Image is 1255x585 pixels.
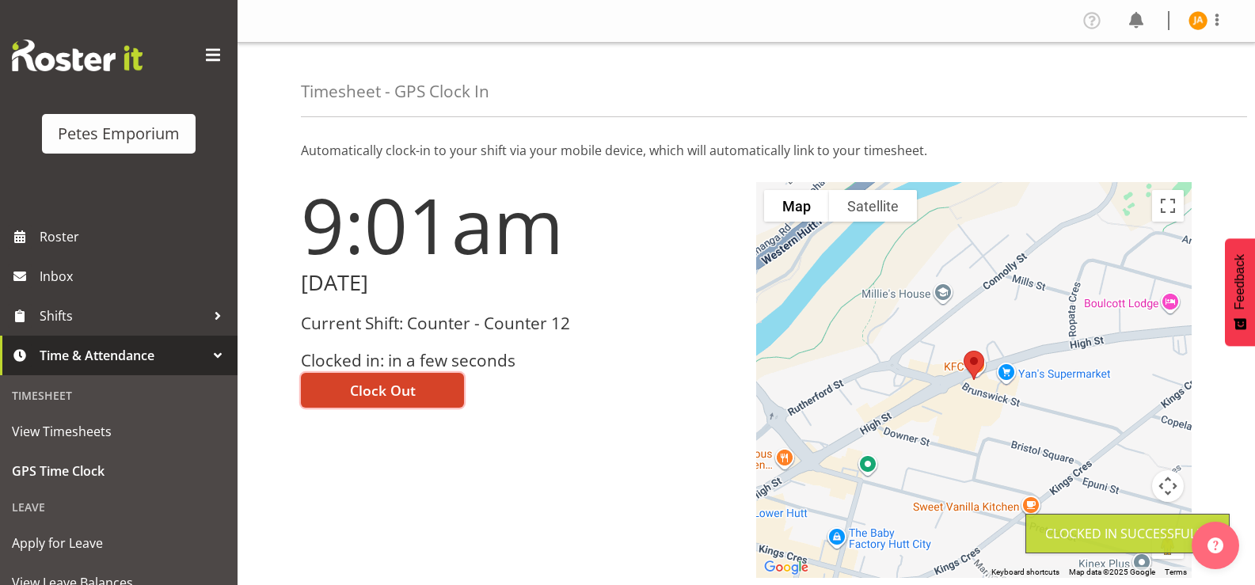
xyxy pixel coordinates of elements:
span: Roster [40,225,230,249]
p: Automatically clock-in to your shift via your mobile device, which will automatically link to you... [301,141,1192,160]
button: Feedback - Show survey [1225,238,1255,346]
a: Apply for Leave [4,523,234,563]
h4: Timesheet - GPS Clock In [301,82,489,101]
button: Map camera controls [1152,470,1184,502]
a: Terms (opens in new tab) [1165,568,1187,576]
span: Time & Attendance [40,344,206,367]
button: Clock Out [301,373,464,408]
a: Open this area in Google Maps (opens a new window) [760,557,812,578]
div: Clocked in Successfully [1045,524,1210,543]
button: Keyboard shortcuts [991,567,1059,578]
a: View Timesheets [4,412,234,451]
span: GPS Time Clock [12,459,226,483]
div: Timesheet [4,379,234,412]
h1: 9:01am [301,182,737,268]
span: Clock Out [350,380,416,401]
img: jeseryl-armstrong10788.jpg [1188,11,1207,30]
button: Show satellite imagery [829,190,917,222]
img: Google [760,557,812,578]
button: Toggle fullscreen view [1152,190,1184,222]
h3: Clocked in: in a few seconds [301,351,737,370]
span: View Timesheets [12,420,226,443]
div: Petes Emporium [58,122,180,146]
img: Rosterit website logo [12,40,143,71]
span: Apply for Leave [12,531,226,555]
a: GPS Time Clock [4,451,234,491]
span: Map data ©2025 Google [1069,568,1155,576]
img: help-xxl-2.png [1207,538,1223,553]
span: Inbox [40,264,230,288]
span: Feedback [1233,254,1247,310]
h3: Current Shift: Counter - Counter 12 [301,314,737,332]
span: Shifts [40,304,206,328]
div: Leave [4,491,234,523]
button: Show street map [764,190,829,222]
h2: [DATE] [301,271,737,295]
